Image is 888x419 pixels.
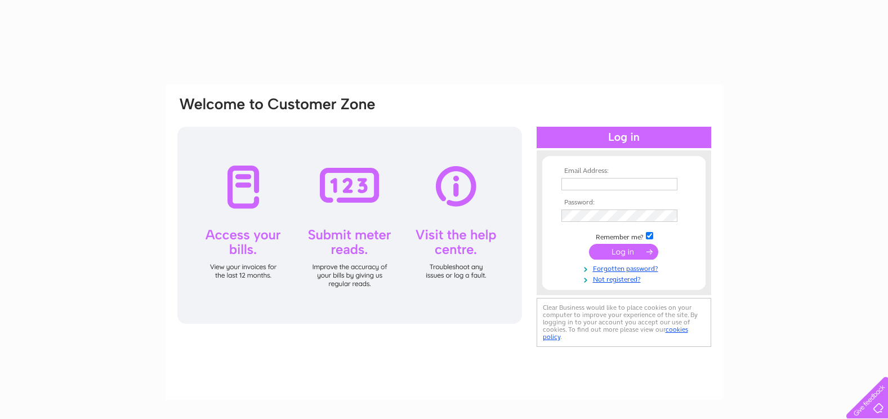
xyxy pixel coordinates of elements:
[561,273,689,284] a: Not registered?
[559,199,689,207] th: Password:
[543,326,688,341] a: cookies policy
[559,167,689,175] th: Email Address:
[561,262,689,273] a: Forgotten password?
[559,230,689,242] td: Remember me?
[589,244,658,260] input: Submit
[537,298,711,347] div: Clear Business would like to place cookies on your computer to improve your experience of the sit...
